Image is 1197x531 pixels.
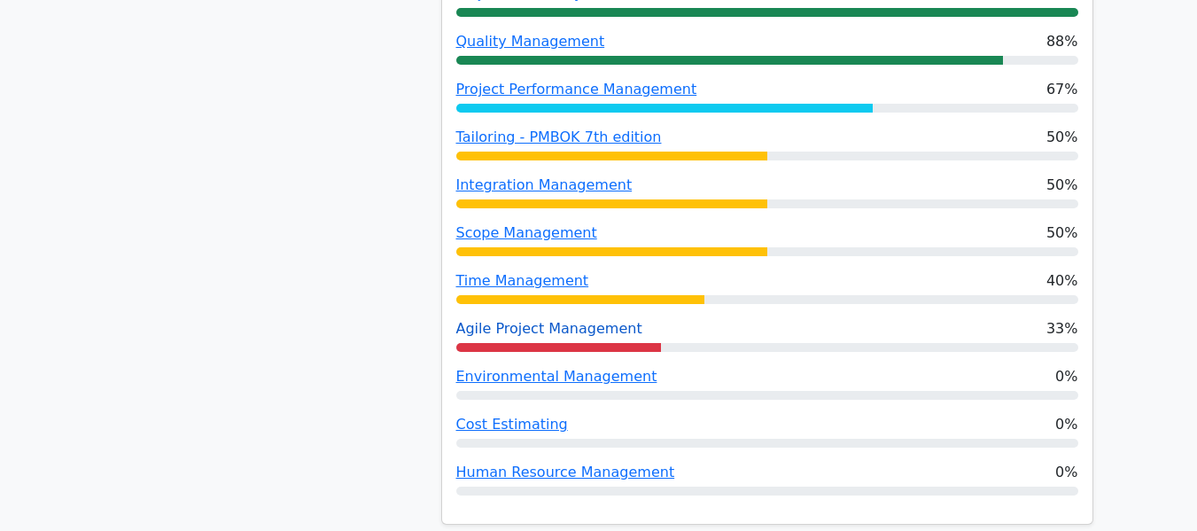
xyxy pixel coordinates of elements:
[456,224,597,241] a: Scope Management
[456,129,662,145] a: Tailoring - PMBOK 7th edition
[1046,223,1078,244] span: 50%
[1046,318,1078,340] span: 33%
[1046,31,1078,52] span: 88%
[456,320,642,337] a: Agile Project Management
[456,81,697,98] a: Project Performance Management
[456,416,568,433] a: Cost Estimating
[1046,79,1078,100] span: 67%
[456,33,605,50] a: Quality Management
[1055,414,1077,435] span: 0%
[1055,462,1077,483] span: 0%
[456,272,589,289] a: Time Management
[1046,270,1078,292] span: 40%
[456,368,657,385] a: Environmental Management
[1046,127,1078,148] span: 50%
[1046,175,1078,196] span: 50%
[456,464,675,480] a: Human Resource Management
[456,176,633,193] a: Integration Management
[1055,366,1077,387] span: 0%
